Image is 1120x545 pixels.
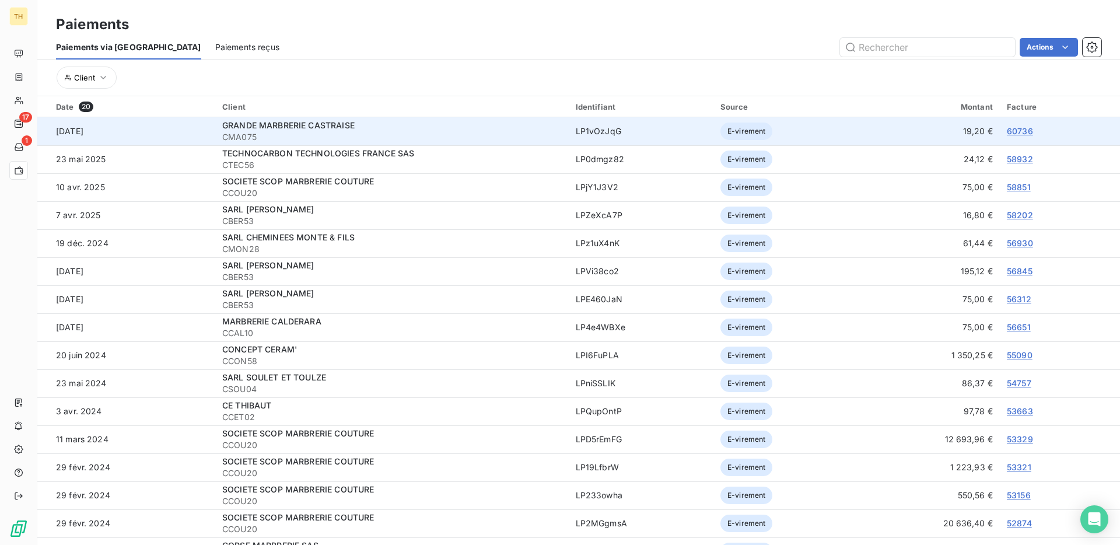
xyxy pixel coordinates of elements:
div: Date [56,102,208,112]
td: LP4e4WBXe [569,313,713,341]
td: LPD5rEmFG [569,425,713,453]
span: SOCIETE SCOP MARBRERIE COUTURE [222,512,374,522]
td: 20 636,40 € [860,509,1000,537]
span: CCON58 [222,355,562,367]
a: 53663 [1007,406,1033,416]
span: SARL [PERSON_NAME] [222,260,314,270]
td: 23 mai 2025 [37,145,215,173]
td: LPjY1J3V2 [569,173,713,201]
span: SOCIETE SCOP MARBRERIE COUTURE [222,428,374,438]
a: 56651 [1007,322,1031,332]
input: Rechercher [840,38,1015,57]
span: TECHNOCARBON TECHNOLOGIES FRANCE SAS [222,148,414,158]
span: E-virement [720,123,773,140]
span: E-virement [720,459,773,476]
span: CCAL10 [222,327,562,339]
div: Identifiant [576,102,706,111]
span: CCOU20 [222,467,562,479]
span: CMA075 [222,131,562,143]
span: CTEC56 [222,159,562,171]
div: Source [720,102,853,111]
td: 12 693,96 € [860,425,1000,453]
td: 16,80 € [860,201,1000,229]
span: SARL CHEMINEES MONTE & FILS [222,232,355,242]
span: CMON28 [222,243,562,255]
button: Actions [1020,38,1078,57]
span: SOCIETE SCOP MARBRERIE COUTURE [222,176,374,186]
td: LP2MGgmsA [569,509,713,537]
td: LPz1uX4nK [569,229,713,257]
td: 1 350,25 € [860,341,1000,369]
span: 1 [22,135,32,146]
a: 53156 [1007,490,1031,500]
img: Logo LeanPay [9,519,28,538]
a: 53329 [1007,434,1033,444]
span: E-virement [720,431,773,448]
td: 10 avr. 2025 [37,173,215,201]
span: SOCIETE SCOP MARBRERIE COUTURE [222,456,374,466]
div: Montant [867,102,993,111]
span: E-virement [720,515,773,532]
span: E-virement [720,319,773,336]
a: 56845 [1007,266,1032,276]
div: Client [222,102,562,111]
a: 54757 [1007,378,1031,388]
span: 20 [79,102,93,112]
td: LP0dmgz82 [569,145,713,173]
a: 53321 [1007,462,1031,472]
span: CCOU20 [222,187,562,199]
td: 550,56 € [860,481,1000,509]
td: 75,00 € [860,173,1000,201]
div: Facture [1007,102,1113,111]
div: Open Intercom Messenger [1080,505,1108,533]
span: SARL [PERSON_NAME] [222,288,314,298]
span: CBER53 [222,299,562,311]
td: 61,44 € [860,229,1000,257]
td: LPI6FuPLA [569,341,713,369]
span: GRANDE MARBRERIE CASTRAISE [222,120,355,130]
td: 75,00 € [860,285,1000,313]
span: SOCIETE SCOP MARBRERIE COUTURE [222,484,374,494]
span: Client [74,73,95,82]
span: CSOU04 [222,383,562,395]
td: 19 déc. 2024 [37,229,215,257]
td: 19,20 € [860,117,1000,145]
td: 7 avr. 2025 [37,201,215,229]
span: Paiements reçus [215,41,279,53]
span: E-virement [720,151,773,168]
td: 86,37 € [860,369,1000,397]
span: E-virement [720,263,773,280]
span: 17 [19,112,32,123]
span: E-virement [720,207,773,224]
span: E-virement [720,179,773,196]
td: 29 févr. 2024 [37,453,215,481]
a: 56930 [1007,238,1033,248]
a: 58851 [1007,182,1031,192]
td: 20 juin 2024 [37,341,215,369]
span: CONCEPT CERAM' [222,344,297,354]
div: TH [9,7,28,26]
span: CBER53 [222,215,562,227]
span: CCOU20 [222,495,562,507]
td: LPE460JaN [569,285,713,313]
h3: Paiements [56,14,129,35]
td: 3 avr. 2024 [37,397,215,425]
span: CCOU20 [222,439,562,451]
span: CBER53 [222,271,562,283]
td: [DATE] [37,313,215,341]
span: E-virement [720,487,773,504]
td: 1 223,93 € [860,453,1000,481]
a: 52874 [1007,518,1032,528]
td: [DATE] [37,117,215,145]
td: 11 mars 2024 [37,425,215,453]
td: 23 mai 2024 [37,369,215,397]
td: 29 févr. 2024 [37,509,215,537]
span: E-virement [720,235,773,252]
td: LP233owha [569,481,713,509]
span: SARL SOULET ET TOULZE [222,372,326,382]
td: 29 févr. 2024 [37,481,215,509]
td: 195,12 € [860,257,1000,285]
span: E-virement [720,347,773,364]
span: E-virement [720,403,773,420]
span: SARL [PERSON_NAME] [222,204,314,214]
